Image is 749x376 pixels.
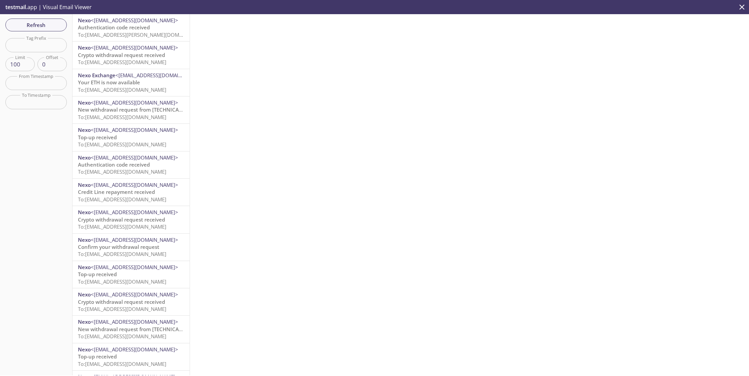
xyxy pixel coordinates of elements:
[78,17,91,24] span: Nexo
[78,161,150,168] span: Authentication code received
[78,106,247,113] span: New withdrawal request from [TECHNICAL_ID] - [DATE] 11:54:17 (CET)
[73,124,190,151] div: Nexo<[EMAIL_ADDRESS][DOMAIN_NAME]>Top-up receivedTo:[EMAIL_ADDRESS][DOMAIN_NAME]
[78,326,247,332] span: New withdrawal request from [TECHNICAL_ID] - [DATE] 11:51:37 (CET)
[78,154,91,161] span: Nexo
[73,69,190,96] div: Nexo Exchange<[EMAIL_ADDRESS][DOMAIN_NAME]>Your ETH is now availableTo:[EMAIL_ADDRESS][DOMAIN_NAME]
[78,271,117,278] span: Top-up received
[78,236,91,243] span: Nexo
[78,216,165,223] span: Crypto withdrawal request received
[73,316,190,343] div: Nexo<[EMAIL_ADDRESS][DOMAIN_NAME]>New withdrawal request from [TECHNICAL_ID] - [DATE] 11:51:37 (C...
[78,353,117,360] span: Top-up received
[73,343,190,370] div: Nexo<[EMAIL_ADDRESS][DOMAIN_NAME]>Top-up receivedTo:[EMAIL_ADDRESS][DOMAIN_NAME]
[91,44,178,51] span: <[EMAIL_ADDRESS][DOMAIN_NAME]>
[78,306,166,312] span: To: [EMAIL_ADDRESS][DOMAIN_NAME]
[78,189,155,195] span: Credit Line repayment received
[5,19,67,31] button: Refresh
[73,151,190,178] div: Nexo<[EMAIL_ADDRESS][DOMAIN_NAME]>Authentication code receivedTo:[EMAIL_ADDRESS][DOMAIN_NAME]
[78,52,165,58] span: Crypto withdrawal request received
[78,196,166,203] span: To: [EMAIL_ADDRESS][DOMAIN_NAME]
[91,264,178,270] span: <[EMAIL_ADDRESS][DOMAIN_NAME]>
[78,360,166,367] span: To: [EMAIL_ADDRESS][DOMAIN_NAME]
[78,99,91,106] span: Nexo
[78,346,91,353] span: Nexo
[73,96,190,123] div: Nexo<[EMAIL_ADDRESS][DOMAIN_NAME]>New withdrawal request from [TECHNICAL_ID] - [DATE] 11:54:17 (C...
[78,333,166,340] span: To: [EMAIL_ADDRESS][DOMAIN_NAME]
[78,243,159,250] span: Confirm your withdrawal request
[78,291,91,298] span: Nexo
[73,261,190,288] div: Nexo<[EMAIL_ADDRESS][DOMAIN_NAME]>Top-up receivedTo:[EMAIL_ADDRESS][DOMAIN_NAME]
[78,298,165,305] span: Crypto withdrawal request received
[78,209,91,215] span: Nexo
[73,14,190,41] div: Nexo<[EMAIL_ADDRESS][DOMAIN_NAME]>Authentication code receivedTo:[EMAIL_ADDRESS][PERSON_NAME][DOM...
[78,318,91,325] span: Nexo
[78,114,166,120] span: To: [EMAIL_ADDRESS][DOMAIN_NAME]
[91,209,178,215] span: <[EMAIL_ADDRESS][DOMAIN_NAME]>
[91,236,178,243] span: <[EMAIL_ADDRESS][DOMAIN_NAME]>
[78,72,115,79] span: Nexo Exchange
[78,264,91,270] span: Nexo
[78,24,150,31] span: Authentication code received
[91,291,178,298] span: <[EMAIL_ADDRESS][DOMAIN_NAME]>
[91,318,178,325] span: <[EMAIL_ADDRESS][DOMAIN_NAME]>
[78,278,166,285] span: To: [EMAIL_ADDRESS][DOMAIN_NAME]
[91,154,178,161] span: <[EMAIL_ADDRESS][DOMAIN_NAME]>
[73,179,190,206] div: Nexo<[EMAIL_ADDRESS][DOMAIN_NAME]>Credit Line repayment receivedTo:[EMAIL_ADDRESS][DOMAIN_NAME]
[91,346,178,353] span: <[EMAIL_ADDRESS][DOMAIN_NAME]>
[78,79,140,86] span: Your ETH is now available
[91,99,178,106] span: <[EMAIL_ADDRESS][DOMAIN_NAME]>
[115,72,203,79] span: <[EMAIL_ADDRESS][DOMAIN_NAME]>
[73,206,190,233] div: Nexo<[EMAIL_ADDRESS][DOMAIN_NAME]>Crypto withdrawal request receivedTo:[EMAIL_ADDRESS][DOMAIN_NAME]
[78,168,166,175] span: To: [EMAIL_ADDRESS][DOMAIN_NAME]
[78,31,205,38] span: To: [EMAIL_ADDRESS][PERSON_NAME][DOMAIN_NAME]
[73,288,190,315] div: Nexo<[EMAIL_ADDRESS][DOMAIN_NAME]>Crypto withdrawal request receivedTo:[EMAIL_ADDRESS][DOMAIN_NAME]
[78,251,166,257] span: To: [EMAIL_ADDRESS][DOMAIN_NAME]
[91,126,178,133] span: <[EMAIL_ADDRESS][DOMAIN_NAME]>
[78,126,91,133] span: Nexo
[91,17,178,24] span: <[EMAIL_ADDRESS][DOMAIN_NAME]>
[11,21,61,29] span: Refresh
[78,141,166,148] span: To: [EMAIL_ADDRESS][DOMAIN_NAME]
[78,134,117,141] span: Top-up received
[78,59,166,65] span: To: [EMAIL_ADDRESS][DOMAIN_NAME]
[78,181,91,188] span: Nexo
[5,3,26,11] span: testmail
[78,44,91,51] span: Nexo
[73,234,190,261] div: Nexo<[EMAIL_ADDRESS][DOMAIN_NAME]>Confirm your withdrawal requestTo:[EMAIL_ADDRESS][DOMAIN_NAME]
[78,86,166,93] span: To: [EMAIL_ADDRESS][DOMAIN_NAME]
[91,181,178,188] span: <[EMAIL_ADDRESS][DOMAIN_NAME]>
[78,223,166,230] span: To: [EMAIL_ADDRESS][DOMAIN_NAME]
[73,41,190,68] div: Nexo<[EMAIL_ADDRESS][DOMAIN_NAME]>Crypto withdrawal request receivedTo:[EMAIL_ADDRESS][DOMAIN_NAME]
